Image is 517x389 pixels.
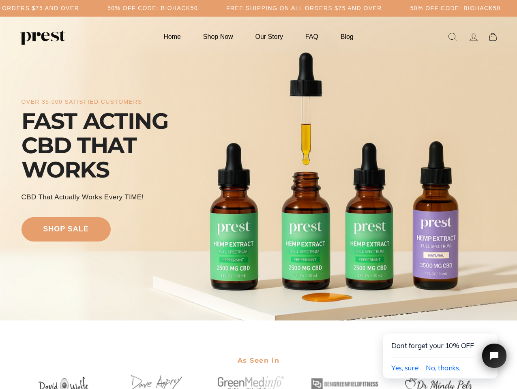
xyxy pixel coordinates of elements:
ul: Primary [153,29,363,45]
div: FAST ACTING CBD THAT WORKS [21,109,204,182]
div: over 35,000 satisfied customers [21,98,142,105]
h2: As Seen in [21,351,496,370]
img: PREST ORGANICS [20,29,65,45]
iframe: Tidio Chat [366,308,517,389]
h5: 50% OFF CODE: BIOHACK50 [107,5,198,12]
div: CBD That Actually Works every TIME! [21,192,144,202]
a: Shop Now [193,29,243,45]
a: Blog [330,29,364,45]
a: shop sale [21,217,111,242]
a: Home [153,29,191,45]
h5: Free Shipping on all orders $75 and over [226,5,382,12]
h5: 50% OFF CODE: BIOHACK50 [410,5,501,12]
a: FAQ [295,29,328,45]
a: Our Story [245,29,293,45]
